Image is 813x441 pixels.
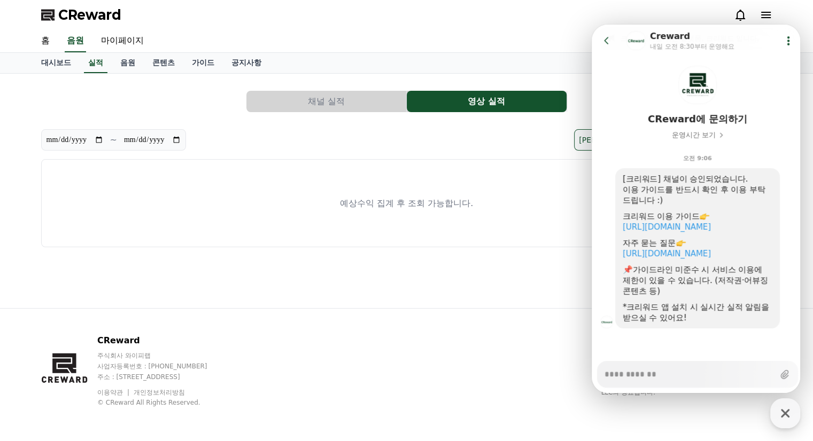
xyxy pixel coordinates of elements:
p: 주식회사 와이피랩 [97,351,228,360]
a: 콘텐츠 [144,53,183,73]
a: 채널 실적 [246,91,407,112]
a: 음원 [112,53,144,73]
button: 영상 실적 [407,91,567,112]
p: 주소 : [STREET_ADDRESS] [97,373,228,381]
p: [PERSON_NAME] [579,132,641,147]
a: 개인정보처리방침 [134,389,185,396]
a: 이용약관 [97,389,131,396]
a: 홈 [33,30,58,52]
p: 사업자등록번호 : [PHONE_NUMBER] [97,362,228,371]
a: 대시보드 [33,53,80,73]
a: 실적 [84,53,107,73]
button: 채널 실적 [246,91,406,112]
a: CReward [41,6,121,23]
p: 예상수익 집계 후 조회 가능합니다. [340,197,473,210]
a: 공지사항 [223,53,270,73]
a: 가이드 [183,53,223,73]
iframe: Channel chat [592,25,800,393]
button: [PERSON_NAME] [574,129,661,151]
p: ~ [110,133,117,146]
p: CReward [97,334,228,347]
span: CReward [58,6,121,23]
p: © CReward All Rights Reserved. [97,398,228,407]
a: 음원 [65,30,86,52]
a: 영상 실적 [407,91,567,112]
a: 마이페이지 [92,30,152,52]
